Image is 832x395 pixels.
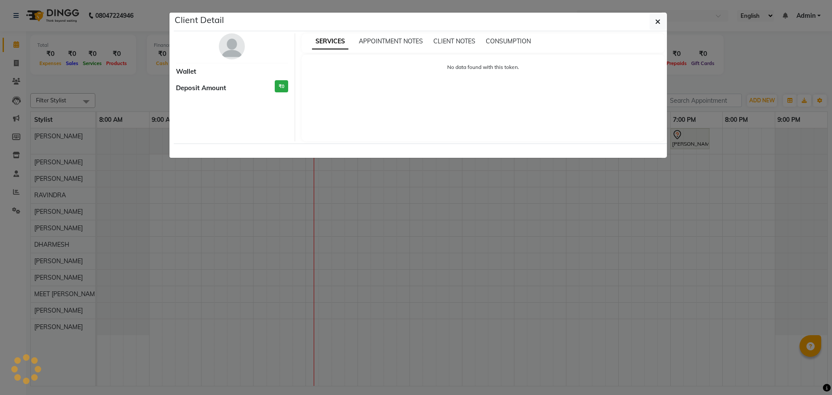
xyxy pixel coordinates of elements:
span: CLIENT NOTES [433,37,475,45]
span: Wallet [176,67,196,77]
span: Deposit Amount [176,83,226,93]
h5: Client Detail [175,13,224,26]
span: CONSUMPTION [486,37,531,45]
p: No data found with this token. [310,63,656,71]
h3: ₹0 [275,80,288,93]
span: APPOINTMENT NOTES [359,37,423,45]
img: avatar [219,33,245,59]
span: SERVICES [312,34,348,49]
